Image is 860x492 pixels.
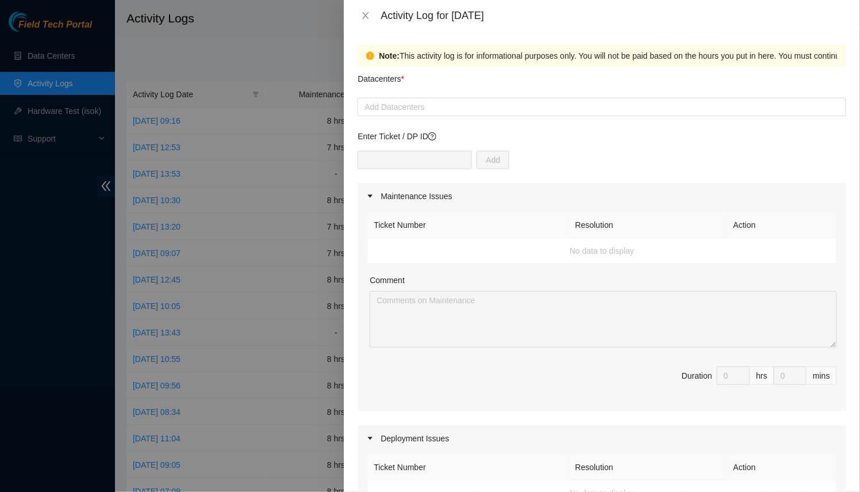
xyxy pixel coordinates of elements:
label: Comment [370,274,405,287]
div: Duration [682,369,712,382]
th: Resolution [569,212,727,238]
span: caret-right [367,435,374,442]
div: Maintenance Issues [358,183,846,209]
th: Resolution [569,455,727,480]
div: Deployment Issues [358,425,846,452]
button: Close [358,10,374,21]
th: Ticket Number [367,212,569,238]
th: Action [727,212,837,238]
strong: Note: [379,49,400,62]
span: exclamation-circle [366,52,374,60]
p: Datacenters [358,67,404,85]
th: Ticket Number [367,455,569,480]
span: caret-right [367,193,374,200]
span: close [361,11,370,20]
span: question-circle [428,132,436,140]
div: Activity Log for [DATE] [381,9,846,22]
td: No data to display [367,238,837,264]
th: Action [727,455,837,480]
div: hrs [750,367,774,385]
p: Enter Ticket / DP ID [358,130,846,143]
div: mins [807,367,837,385]
textarea: Comment [370,291,837,348]
button: Add [477,151,509,169]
